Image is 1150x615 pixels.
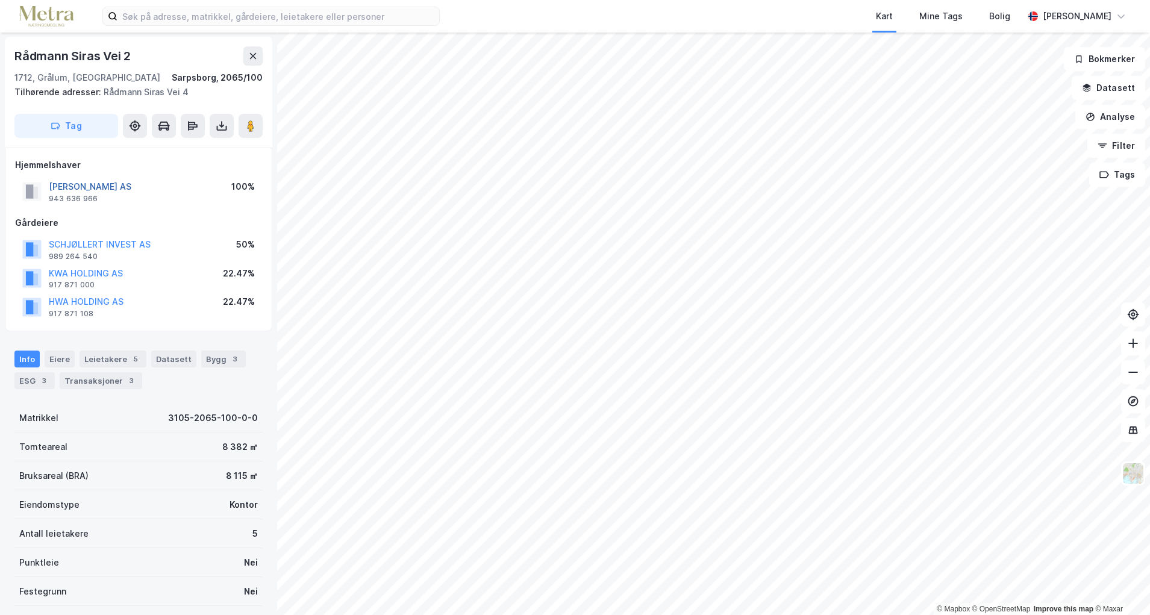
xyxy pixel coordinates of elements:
div: Hjemmelshaver [15,158,262,172]
button: Bokmerker [1064,47,1145,71]
div: Kart [876,9,893,23]
div: 943 636 966 [49,194,98,204]
div: [PERSON_NAME] [1043,9,1111,23]
div: 8 115 ㎡ [226,469,258,483]
div: 5 [130,353,142,365]
a: OpenStreetMap [972,605,1031,613]
div: Nei [244,584,258,599]
a: Mapbox [937,605,970,613]
div: 100% [231,180,255,194]
div: 917 871 000 [49,280,95,290]
div: Festegrunn [19,584,66,599]
div: 8 382 ㎡ [222,440,258,454]
div: Leietakere [80,351,146,367]
button: Analyse [1075,105,1145,129]
div: ESG [14,372,55,389]
div: 3 [38,375,50,387]
div: 3 [125,375,137,387]
div: 22.47% [223,266,255,281]
img: Z [1122,462,1145,485]
div: Bolig [989,9,1010,23]
div: Nei [244,555,258,570]
div: Gårdeiere [15,216,262,230]
div: Mine Tags [919,9,963,23]
div: Bygg [201,351,246,367]
div: Kontrollprogram for chat [1090,557,1150,615]
div: Antall leietakere [19,526,89,541]
div: Sarpsborg, 2065/100 [172,70,263,85]
div: Kontor [230,498,258,512]
div: 989 264 540 [49,252,98,261]
button: Filter [1087,134,1145,158]
div: Punktleie [19,555,59,570]
div: Rådmann Siras Vei 2 [14,46,133,66]
div: Bruksareal (BRA) [19,469,89,483]
div: Transaksjoner [60,372,142,389]
div: 3105-2065-100-0-0 [168,411,258,425]
div: 22.47% [223,295,255,309]
div: Datasett [151,351,196,367]
div: 50% [236,237,255,252]
div: Eiendomstype [19,498,80,512]
input: Søk på adresse, matrikkel, gårdeiere, leietakere eller personer [117,7,439,25]
div: Tomteareal [19,440,67,454]
a: Improve this map [1034,605,1093,613]
div: Matrikkel [19,411,58,425]
div: Info [14,351,40,367]
button: Tags [1089,163,1145,187]
div: Rådmann Siras Vei 4 [14,85,253,99]
div: Eiere [45,351,75,367]
div: 5 [252,526,258,541]
img: metra-logo.256734c3b2bbffee19d4.png [19,6,73,27]
button: Datasett [1072,76,1145,100]
div: 1712, Grålum, [GEOGRAPHIC_DATA] [14,70,160,85]
div: 917 871 108 [49,309,93,319]
iframe: Chat Widget [1090,557,1150,615]
div: 3 [229,353,241,365]
span: Tilhørende adresser: [14,87,104,97]
button: Tag [14,114,118,138]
